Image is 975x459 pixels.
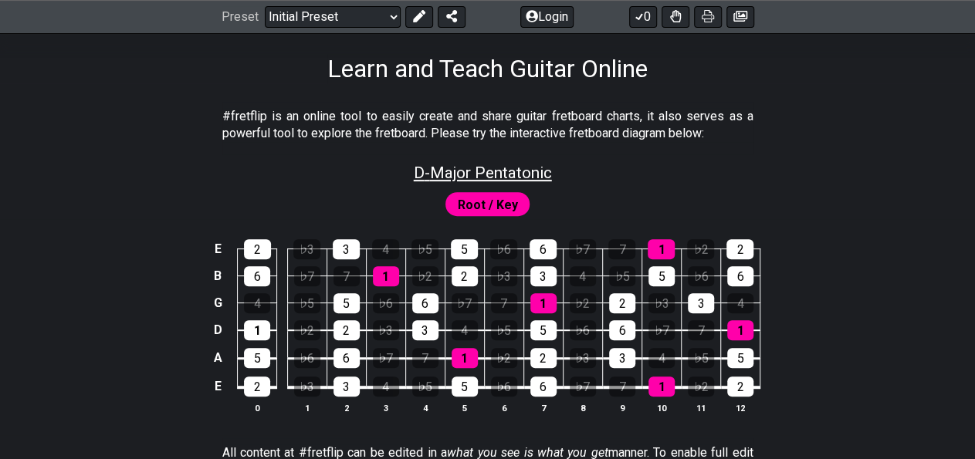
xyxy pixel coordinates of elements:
span: D - Major Pentatonic [414,164,552,182]
div: ♭7 [294,266,320,286]
th: 6 [484,400,523,416]
button: Edit Preset [405,6,433,28]
div: ♭5 [491,320,517,340]
div: 1 [244,320,270,340]
div: 5 [333,293,360,313]
div: 1 [727,320,753,340]
button: Share Preset [438,6,465,28]
div: ♭5 [294,293,320,313]
div: 3 [609,348,635,368]
div: 4 [372,239,399,259]
div: 1 [648,239,675,259]
div: 6 [333,348,360,368]
div: 7 [609,376,635,397]
div: ♭3 [373,320,399,340]
div: ♭2 [687,239,714,259]
div: 2 [333,320,360,340]
td: E [208,372,227,401]
div: 5 [451,239,478,259]
div: 4 [727,293,753,313]
th: 4 [405,400,445,416]
div: 5 [452,376,478,397]
div: 7 [333,266,360,286]
div: 5 [648,266,675,286]
div: ♭6 [490,239,517,259]
div: 7 [412,348,438,368]
div: 2 [727,376,753,397]
div: ♭3 [648,293,675,313]
th: 7 [523,400,563,416]
div: 5 [727,348,753,368]
div: ♭3 [570,348,596,368]
th: 11 [681,400,720,416]
div: ♭7 [373,348,399,368]
div: 1 [373,266,399,286]
div: ♭2 [294,320,320,340]
div: ♭6 [570,320,596,340]
div: 4 [648,348,675,368]
div: ♭7 [570,376,596,397]
h1: Learn and Teach Guitar Online [327,54,648,83]
div: 6 [530,376,557,397]
div: ♭5 [688,348,714,368]
th: 5 [445,400,484,416]
div: 3 [333,239,360,259]
div: ♭6 [373,293,399,313]
div: 2 [726,239,753,259]
div: 1 [530,293,557,313]
select: Preset [265,6,401,28]
td: A [208,343,227,372]
button: Toggle Dexterity for all fretkits [662,6,689,28]
div: ♭5 [609,266,635,286]
div: ♭6 [294,348,320,368]
span: First enable full edit mode to edit [458,194,518,216]
div: ♭2 [412,266,438,286]
div: 2 [244,239,271,259]
th: 12 [720,400,760,416]
span: Preset [222,10,259,25]
div: ♭2 [491,348,517,368]
div: 3 [688,293,714,313]
div: ♭3 [491,266,517,286]
div: ♭2 [570,293,596,313]
button: Create image [726,6,754,28]
div: 3 [333,376,360,397]
td: D [208,316,227,344]
div: 2 [530,348,557,368]
div: 6 [412,293,438,313]
div: 6 [609,320,635,340]
div: 2 [244,376,270,397]
div: 6 [244,266,270,286]
div: 7 [491,293,517,313]
div: ♭6 [688,266,714,286]
div: 2 [609,293,635,313]
th: 2 [327,400,366,416]
div: 3 [530,266,557,286]
th: 3 [366,400,405,416]
td: B [208,262,227,289]
div: ♭3 [293,239,320,259]
div: ♭2 [688,376,714,397]
div: ♭5 [412,376,438,397]
div: 5 [244,348,270,368]
button: Login [520,6,574,28]
th: 8 [563,400,602,416]
p: #fretflip is an online tool to easily create and share guitar fretboard charts, it also serves as... [222,108,753,143]
div: 4 [452,320,478,340]
div: 5 [530,320,557,340]
div: ♭7 [648,320,675,340]
th: 9 [602,400,642,416]
div: ♭3 [294,376,320,397]
div: ♭7 [452,293,478,313]
td: G [208,289,227,316]
div: 2 [452,266,478,286]
div: ♭7 [569,239,596,259]
td: E [208,235,227,262]
div: 4 [373,376,399,397]
div: 1 [452,348,478,368]
div: 4 [244,293,270,313]
div: 6 [727,266,753,286]
th: 0 [238,400,277,416]
th: 10 [642,400,681,416]
div: 6 [530,239,557,259]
